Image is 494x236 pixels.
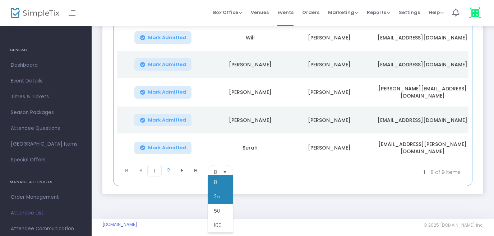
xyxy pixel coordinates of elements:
[211,78,290,107] td: [PERSON_NAME]
[424,222,483,228] span: © 2025 [DOMAIN_NAME] Inc.
[175,165,189,176] span: Go to the next page
[214,193,220,200] span: 25
[277,3,294,22] span: Events
[134,142,192,154] button: Mark Admitted
[10,175,82,189] h4: MANAGE ATTENDEES
[148,117,186,123] span: Mark Admitted
[214,179,217,186] span: 8
[148,89,186,95] span: Mark Admitted
[11,224,81,233] span: Attendee Communication
[369,78,476,107] td: [PERSON_NAME][EMAIL_ADDRESS][DOMAIN_NAME]
[11,61,81,70] span: Dashboard
[11,124,81,133] span: Attendee Questions
[11,92,81,102] span: Times & Tickets
[134,86,192,99] button: Mark Admitted
[179,167,185,173] span: Go to the next page
[211,133,290,162] td: Serah
[290,133,369,162] td: [PERSON_NAME]
[429,9,444,16] span: Help
[162,165,175,176] span: Page 2
[211,107,290,133] td: [PERSON_NAME]
[148,62,186,67] span: Mark Admitted
[220,165,230,179] button: Select
[134,31,192,44] button: Mark Admitted
[251,3,269,22] span: Venues
[369,133,476,162] td: [EMAIL_ADDRESS][PERSON_NAME][DOMAIN_NAME]
[304,165,461,179] kendo-pager-info: 1 - 8 of 9 items
[211,24,290,51] td: Will
[148,35,186,41] span: Mark Admitted
[328,9,358,16] span: Marketing
[369,107,476,133] td: [EMAIL_ADDRESS][DOMAIN_NAME]
[11,193,81,202] span: Order Management
[369,51,476,78] td: [EMAIL_ADDRESS][DOMAIN_NAME]
[11,140,81,149] span: [GEOGRAPHIC_DATA] Items
[290,24,369,51] td: [PERSON_NAME]
[302,3,319,22] span: Orders
[134,114,192,126] button: Mark Admitted
[369,24,476,51] td: [EMAIL_ADDRESS][DOMAIN_NAME]
[214,222,222,229] span: 100
[148,145,186,151] span: Mark Admitted
[213,9,242,16] span: Box Office
[290,51,369,78] td: [PERSON_NAME]
[290,107,369,133] td: [PERSON_NAME]
[193,167,199,173] span: Go to the last page
[214,207,220,214] span: 50
[11,208,81,218] span: Attendee List
[10,43,82,57] h4: GENERAL
[290,78,369,107] td: [PERSON_NAME]
[367,9,390,16] span: Reports
[11,155,81,165] span: Special Offers
[11,76,81,86] span: Event Details
[134,58,192,71] button: Mark Admitted
[399,3,420,22] span: Settings
[189,165,203,176] span: Go to the last page
[11,108,81,117] span: Season Packages
[211,51,290,78] td: [PERSON_NAME]
[214,169,217,176] span: 8
[147,165,162,176] span: Page 1
[102,222,137,227] a: [DOMAIN_NAME]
